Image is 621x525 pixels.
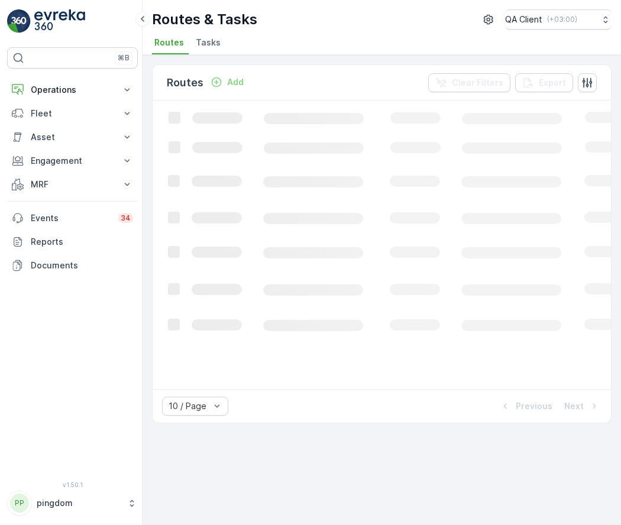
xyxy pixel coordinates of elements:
p: ( +03:00 ) [547,15,577,24]
p: Events [31,212,111,224]
button: Operations [7,78,138,102]
img: logo_light-DOdMpM7g.png [34,9,85,33]
button: Add [206,75,248,89]
button: QA Client(+03:00) [505,9,612,30]
p: Documents [31,260,133,271]
button: Next [563,399,601,413]
button: Fleet [7,102,138,125]
p: Reports [31,236,133,248]
p: pingdom [37,497,121,509]
button: Clear Filters [428,73,510,92]
p: Previous [516,400,552,412]
p: MRF [31,179,114,190]
button: Export [515,73,573,92]
span: Tasks [196,37,221,48]
p: Engagement [31,155,114,167]
button: Asset [7,125,138,149]
p: Next [564,400,584,412]
a: Reports [7,230,138,254]
span: Routes [154,37,184,48]
button: PPpingdom [7,491,138,516]
p: Asset [31,131,114,143]
p: 34 [121,213,131,223]
p: QA Client [505,14,542,25]
img: logo [7,9,31,33]
p: Fleet [31,108,114,119]
p: Export [539,77,566,89]
p: Clear Filters [452,77,503,89]
span: v 1.50.1 [7,481,138,488]
button: MRF [7,173,138,196]
p: Routes [167,74,203,91]
button: Engagement [7,149,138,173]
button: Previous [498,399,554,413]
p: Operations [31,84,114,96]
p: Routes & Tasks [152,10,257,29]
a: Events34 [7,206,138,230]
p: Add [227,76,244,88]
p: ⌘B [118,53,130,63]
div: PP [10,494,29,513]
a: Documents [7,254,138,277]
